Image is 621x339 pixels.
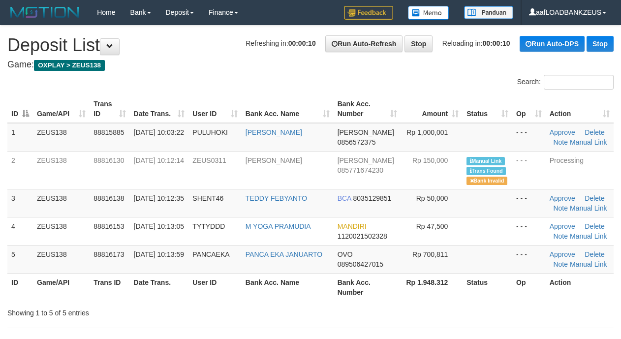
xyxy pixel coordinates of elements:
[466,177,507,185] span: Bank is not match
[442,39,510,47] span: Reloading in:
[544,75,614,90] input: Search:
[338,250,353,258] span: OVO
[344,6,393,20] img: Feedback.jpg
[7,123,33,152] td: 1
[334,273,402,301] th: Bank Acc. Number
[585,128,604,136] a: Delete
[134,156,184,164] span: [DATE] 10:12:14
[93,194,124,202] span: 88816138
[553,204,568,212] a: Note
[188,95,241,123] th: User ID: activate to sort column ascending
[246,39,315,47] span: Refreshing in:
[520,36,585,52] a: Run Auto-DPS
[512,273,546,301] th: Op
[553,232,568,240] a: Note
[550,222,575,230] a: Approve
[404,35,433,52] a: Stop
[130,273,189,301] th: Date Trans.
[192,156,226,164] span: ZEUS0311
[338,222,367,230] span: MANDIRI
[546,95,614,123] th: Action: activate to sort column ascending
[338,128,394,136] span: [PERSON_NAME]
[587,36,614,52] a: Stop
[570,138,607,146] a: Manual Link
[134,250,184,258] span: [DATE] 10:13:59
[7,273,33,301] th: ID
[570,204,607,212] a: Manual Link
[512,95,546,123] th: Op: activate to sort column ascending
[550,128,575,136] a: Approve
[325,35,403,52] a: Run Auto-Refresh
[33,273,90,301] th: Game/API
[512,151,546,189] td: - - -
[334,95,402,123] th: Bank Acc. Number: activate to sort column ascending
[7,151,33,189] td: 2
[93,250,124,258] span: 88816173
[412,250,448,258] span: Rp 700,811
[33,123,90,152] td: ZEUS138
[7,245,33,273] td: 5
[188,273,241,301] th: User ID
[192,250,229,258] span: PANCAEKA
[585,222,604,230] a: Delete
[338,232,387,240] span: Copy 1120021502328 to clipboard
[246,128,302,136] a: [PERSON_NAME]
[585,194,604,202] a: Delete
[288,39,316,47] strong: 00:00:10
[338,194,351,202] span: BCA
[570,260,607,268] a: Manual Link
[192,128,228,136] span: PULUHOKI
[90,273,129,301] th: Trans ID
[464,6,513,19] img: panduan.png
[7,217,33,245] td: 4
[517,75,614,90] label: Search:
[7,35,614,55] h1: Deposit List
[246,222,311,230] a: M YOGA PRAMUDIA
[512,123,546,152] td: - - -
[192,222,225,230] span: TYTYDDD
[7,5,82,20] img: MOTION_logo.png
[134,128,184,136] span: [DATE] 10:03:22
[246,250,322,258] a: PANCA EKA JANUARTO
[550,194,575,202] a: Approve
[412,156,448,164] span: Rp 150,000
[246,194,307,202] a: TEDDY FEBYANTO
[192,194,223,202] span: SHENT46
[7,95,33,123] th: ID: activate to sort column descending
[416,194,448,202] span: Rp 50,000
[466,157,504,165] span: Manually Linked
[33,151,90,189] td: ZEUS138
[466,167,506,175] span: Similar transaction found
[246,156,302,164] a: [PERSON_NAME]
[512,189,546,217] td: - - -
[7,304,251,318] div: Showing 1 to 5 of 5 entries
[33,217,90,245] td: ZEUS138
[338,138,376,146] span: Copy 0856572375 to clipboard
[546,273,614,301] th: Action
[33,189,90,217] td: ZEUS138
[463,273,512,301] th: Status
[338,156,394,164] span: [PERSON_NAME]
[242,95,334,123] th: Bank Acc. Name: activate to sort column ascending
[90,95,129,123] th: Trans ID: activate to sort column ascending
[242,273,334,301] th: Bank Acc. Name
[93,222,124,230] span: 88816153
[93,128,124,136] span: 88815885
[401,273,463,301] th: Rp 1.948.312
[553,138,568,146] a: Note
[416,222,448,230] span: Rp 47,500
[463,95,512,123] th: Status: activate to sort column ascending
[338,166,383,174] span: Copy 085771674230 to clipboard
[7,60,614,70] h4: Game:
[33,95,90,123] th: Game/API: activate to sort column ascending
[408,6,449,20] img: Button%20Memo.svg
[585,250,604,258] a: Delete
[353,194,392,202] span: Copy 8035129851 to clipboard
[546,151,614,189] td: Processing
[570,232,607,240] a: Manual Link
[134,222,184,230] span: [DATE] 10:13:05
[553,260,568,268] a: Note
[512,245,546,273] td: - - -
[7,189,33,217] td: 3
[34,60,105,71] span: OXPLAY > ZEUS138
